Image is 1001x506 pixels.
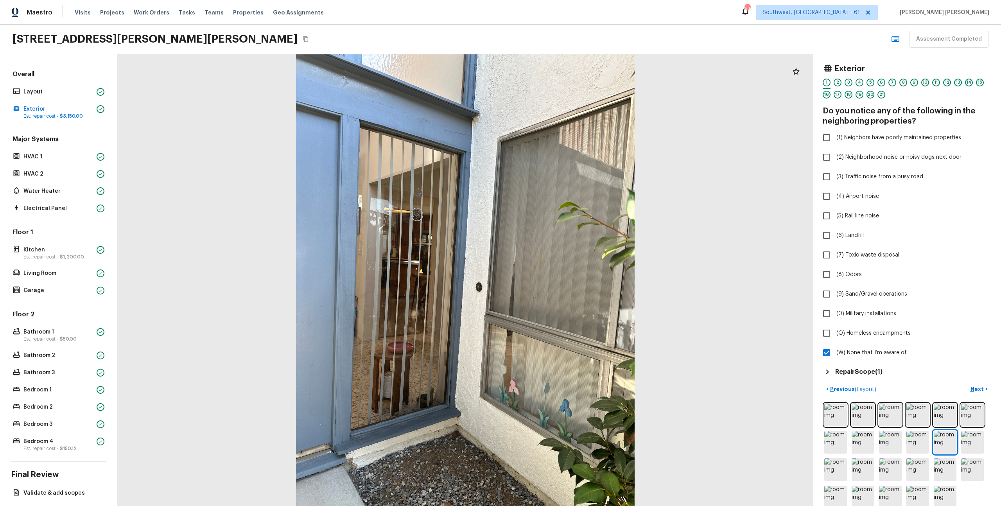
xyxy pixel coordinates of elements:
span: Teams [205,9,224,16]
span: (5) Rail line noise [836,212,879,220]
span: (9) Sand/Gravel operations [836,290,907,298]
span: ( Layout ) [855,387,876,392]
button: <Previous(Layout) [823,383,879,396]
p: Validate & add scopes [23,489,101,497]
span: $50.00 [60,337,77,341]
div: 21 [877,91,885,99]
img: room img [879,458,902,481]
p: Kitchen [23,246,93,254]
div: 16 [823,91,831,99]
img: room img [879,404,902,426]
h4: Exterior [834,64,865,74]
div: 5 [866,79,874,86]
h2: [STREET_ADDRESS][PERSON_NAME][PERSON_NAME] [13,32,298,46]
span: (8) Odors [836,271,862,278]
img: room img [852,458,874,481]
p: Est. repair cost - [23,254,93,260]
p: Bedroom 3 [23,420,93,428]
div: 2 [834,79,841,86]
img: room img [852,404,874,426]
img: room img [824,431,847,454]
h5: Floor 1 [11,228,106,238]
p: Exterior [23,105,93,113]
span: Visits [75,9,91,16]
span: Geo Assignments [273,9,324,16]
span: Properties [233,9,264,16]
img: room img [906,404,929,426]
div: 7 [888,79,896,86]
div: 639 [744,5,750,13]
div: 12 [943,79,951,86]
p: Est. repair cost - [23,445,93,452]
span: $3,150.00 [60,114,83,118]
h5: Repair Scope ( 1 ) [835,368,883,376]
div: 8 [899,79,907,86]
div: 17 [834,91,841,99]
img: room img [824,404,847,426]
div: 4 [856,79,863,86]
span: [PERSON_NAME] [PERSON_NAME] [897,9,989,16]
p: Living Room [23,269,93,277]
div: 18 [845,91,852,99]
p: Bedroom 1 [23,386,93,394]
span: (2) Neighborhood noise or noisy dogs next door [836,153,962,161]
img: room img [906,431,929,454]
h4: Do you notice any of the following in the neighboring properties? [823,106,992,126]
p: Garage [23,287,93,294]
img: room img [961,458,984,481]
img: room img [934,458,956,481]
span: Southwest, [GEOGRAPHIC_DATA] + 61 [762,9,860,16]
span: (7) Toxic waste disposal [836,251,899,259]
span: Maestro [27,9,52,16]
span: (4) Airport noise [836,192,879,200]
div: 9 [910,79,918,86]
button: Next> [967,383,992,396]
p: Bedroom 2 [23,403,93,411]
span: Work Orders [134,9,169,16]
p: Water Heater [23,187,93,195]
img: room img [852,431,874,454]
span: Tasks [179,10,195,15]
button: Copy Address [301,34,311,44]
div: 13 [954,79,962,86]
div: 14 [965,79,973,86]
div: 19 [856,91,863,99]
p: Bathroom 1 [23,328,93,336]
img: room img [824,458,847,481]
p: Bathroom 3 [23,369,93,377]
span: (6) Landfill [836,231,864,239]
img: room img [906,458,929,481]
span: (W) None that I’m aware of [836,349,907,357]
span: Projects [100,9,124,16]
img: room img [961,431,984,454]
p: Previous [829,385,876,393]
h5: Major Systems [11,135,106,145]
span: (3) Traffic noise from a busy road [836,173,923,181]
img: room img [879,431,902,454]
h5: Overall [11,70,106,80]
p: Electrical Panel [23,205,93,212]
p: Layout [23,88,93,96]
span: $1,200.00 [60,255,84,259]
div: 10 [921,79,929,86]
span: $150.12 [60,446,77,451]
p: HVAC 2 [23,170,93,178]
p: Bedroom 4 [23,438,93,445]
div: 20 [866,91,874,99]
div: 6 [877,79,885,86]
div: 3 [845,79,852,86]
img: room img [961,404,984,426]
img: room img [934,431,956,454]
span: (Q) Homeless encampments [836,329,911,337]
div: 1 [823,79,831,86]
div: 15 [976,79,984,86]
p: Bathroom 2 [23,352,93,359]
p: HVAC 1 [23,153,93,161]
p: Next [971,385,985,393]
h5: Floor 2 [11,310,106,320]
p: Est. repair cost - [23,113,93,119]
img: room img [934,404,956,426]
div: 11 [932,79,940,86]
h4: Final Review [11,470,106,480]
span: (0) Military installations [836,310,896,318]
